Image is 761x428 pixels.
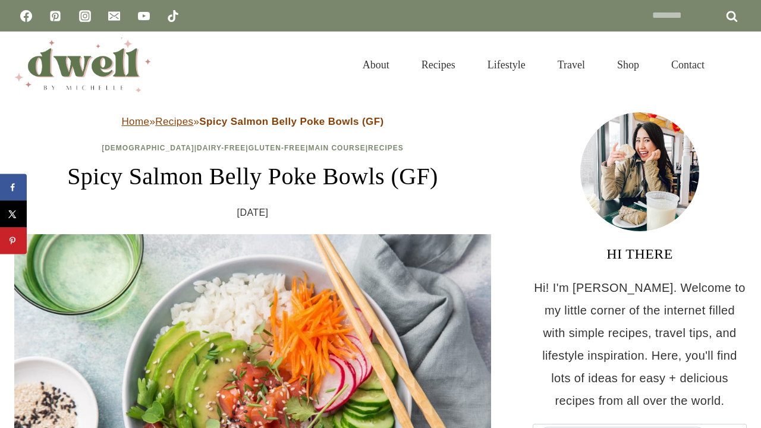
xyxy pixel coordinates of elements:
[368,144,404,152] a: Recipes
[132,4,156,28] a: YouTube
[155,116,193,127] a: Recipes
[161,4,185,28] a: TikTok
[655,44,721,86] a: Contact
[347,44,405,86] a: About
[533,276,747,412] p: Hi! I'm [PERSON_NAME]. Welcome to my little corner of the internet filled with simple recipes, tr...
[601,44,655,86] a: Shop
[533,243,747,265] h3: HI THERE
[197,144,246,152] a: Dairy-Free
[405,44,471,86] a: Recipes
[308,144,365,152] a: Main Course
[471,44,542,86] a: Lifestyle
[102,4,126,28] a: Email
[102,144,404,152] span: | | | |
[14,4,38,28] a: Facebook
[43,4,67,28] a: Pinterest
[14,37,151,92] img: DWELL by michelle
[542,44,601,86] a: Travel
[102,144,194,152] a: [DEMOGRAPHIC_DATA]
[347,44,721,86] nav: Primary Navigation
[237,204,269,222] time: [DATE]
[121,116,383,127] span: » »
[249,144,306,152] a: Gluten-Free
[727,55,747,75] button: View Search Form
[73,4,97,28] a: Instagram
[199,116,383,127] strong: Spicy Salmon Belly Poke Bowls (GF)
[14,159,491,194] h1: Spicy Salmon Belly Poke Bowls (GF)
[121,116,149,127] a: Home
